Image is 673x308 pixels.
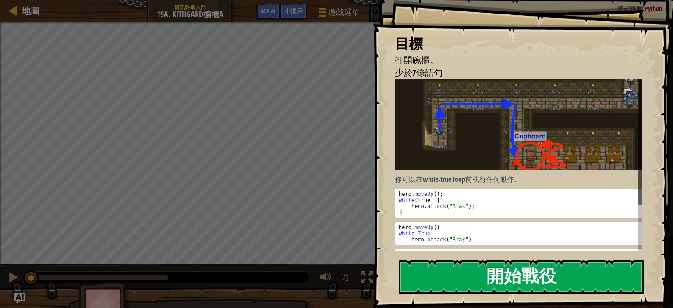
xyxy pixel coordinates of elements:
[312,4,365,24] button: 遊戲選單
[339,269,354,287] button: ♫
[4,269,22,287] button: Ctrl + P: Pause
[423,174,465,184] strong: while-true loop
[399,260,644,294] button: 開始戰役
[256,4,280,20] button: Ask AI
[395,67,443,78] span: 少於7條語句
[14,293,25,304] button: Ask AI
[358,269,376,287] button: 切換全螢幕
[341,271,350,284] span: ♫
[395,174,650,184] p: 你可以在 前執行任何動作.
[328,7,360,18] span: 遊戲選單
[395,54,439,66] span: 打開碗櫃。
[317,269,335,287] button: 調整音量
[18,5,39,17] a: 地圖
[22,5,39,17] span: 地圖
[384,54,640,67] li: 打開碗櫃。
[284,7,303,15] span: 小提示
[395,34,642,54] div: 目標
[395,79,650,170] img: Kithgard櫥櫃
[384,67,640,79] li: 少於7條語句
[261,7,276,15] span: Ask AI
